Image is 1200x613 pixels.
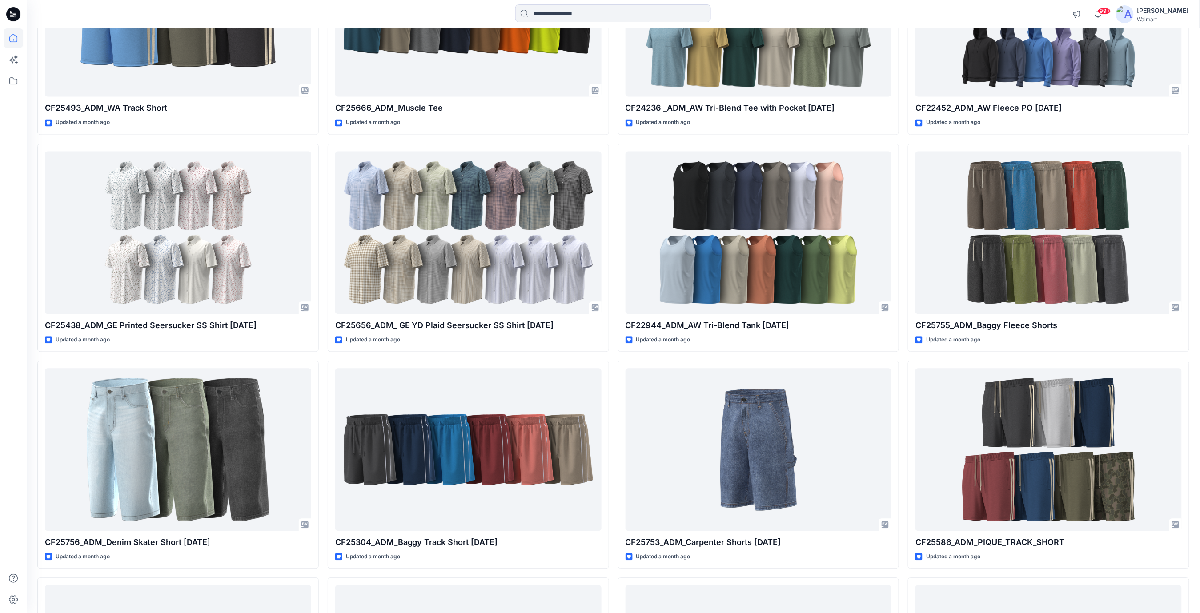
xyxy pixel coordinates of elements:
p: Updated a month ago [346,552,400,561]
a: CF25756_ADM_Denim Skater Short 24JUN25 [45,368,311,531]
p: CF22452_ADM_AW Fleece PO [DATE] [915,102,1182,114]
p: Updated a month ago [926,552,980,561]
div: Walmart [1137,16,1189,23]
p: CF25493_ADM_WA Track Short [45,102,311,114]
a: CF25753_ADM_Carpenter Shorts 24JUN25 [626,368,892,531]
p: CF22944_ADM_AW Tri-Blend Tank [DATE] [626,319,892,332]
p: Updated a month ago [346,335,400,345]
p: Updated a month ago [926,335,980,345]
p: CF25753_ADM_Carpenter Shorts [DATE] [626,536,892,549]
a: CF25586_ADM_PIQUE_TRACK_SHORT [915,368,1182,531]
p: Updated a month ago [56,335,110,345]
p: Updated a month ago [636,335,690,345]
p: Updated a month ago [56,552,110,561]
a: CF22944_ADM_AW Tri-Blend Tank 15JUL25 [626,151,892,314]
p: Updated a month ago [56,118,110,127]
p: CF25756_ADM_Denim Skater Short [DATE] [45,536,311,549]
a: CF25304_ADM_Baggy Track Short 24JUN25 [335,368,602,531]
p: Updated a month ago [346,118,400,127]
p: CF25304_ADM_Baggy Track Short [DATE] [335,536,602,549]
p: CF25656_ADM_ GE YD Plaid Seersucker SS Shirt [DATE] [335,319,602,332]
p: Updated a month ago [636,118,690,127]
p: CF25438_ADM_GE Printed Seersucker SS Shirt [DATE] [45,319,311,332]
a: CF25656_ADM_ GE YD Plaid Seersucker SS Shirt 10JUL25 [335,151,602,314]
a: CF25755_ADM_Baggy Fleece Shorts [915,151,1182,314]
img: avatar [1116,5,1134,23]
p: CF25666_ADM_Muscle Tee [335,102,602,114]
p: CF24236 _ADM_AW Tri-Blend Tee with Pocket [DATE] [626,102,892,114]
p: CF25755_ADM_Baggy Fleece Shorts [915,319,1182,332]
a: CF25438_ADM_GE Printed Seersucker SS Shirt 09MAY25 [45,151,311,314]
span: 99+ [1098,8,1111,15]
div: [PERSON_NAME] [1137,5,1189,16]
p: CF25586_ADM_PIQUE_TRACK_SHORT [915,536,1182,549]
p: Updated a month ago [926,118,980,127]
p: Updated a month ago [636,552,690,561]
